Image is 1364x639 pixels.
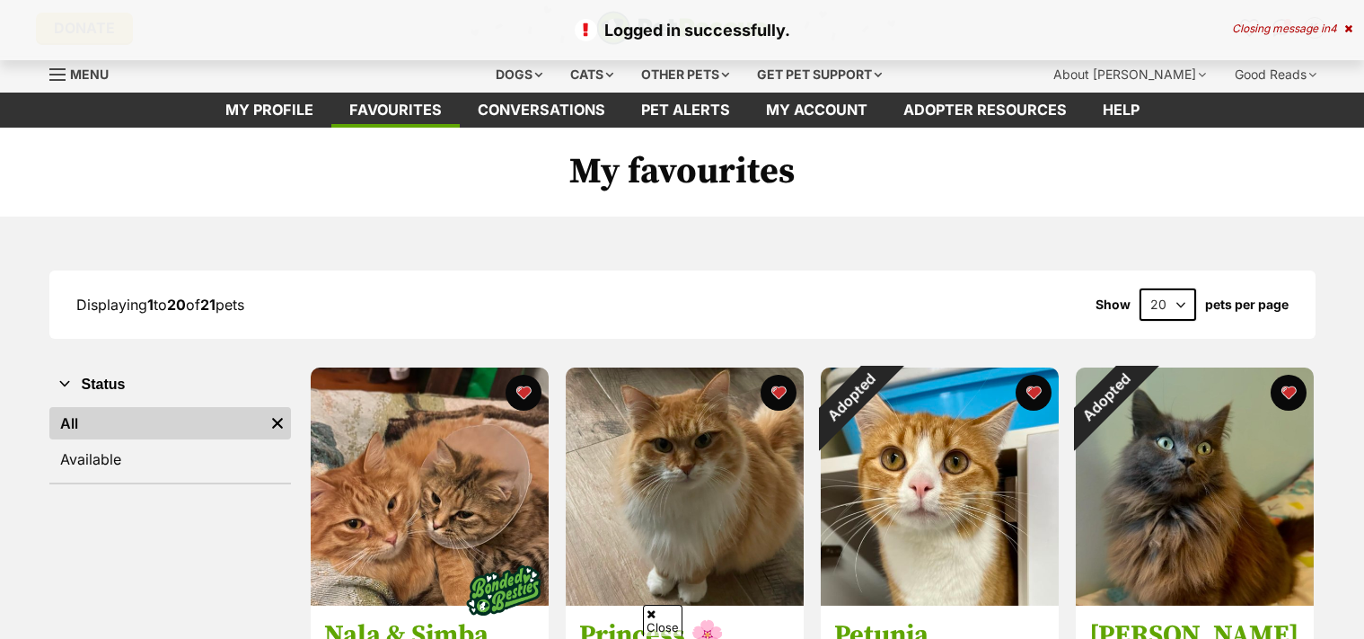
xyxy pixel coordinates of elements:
[1085,93,1157,128] a: Help
[821,591,1059,609] a: Adopted
[748,93,885,128] a: My account
[49,57,121,89] a: Menu
[1222,57,1329,93] div: Good Reads
[1016,375,1052,411] button: favourite
[744,57,894,93] div: Get pet support
[459,546,549,636] img: bonded besties
[796,344,903,451] div: Adopted
[311,368,549,606] img: Nala & Simba
[49,404,291,483] div: Status
[147,296,154,314] strong: 1
[49,443,291,475] a: Available
[643,605,682,636] span: Close
[1271,375,1307,411] button: favourite
[167,296,186,314] strong: 20
[1096,297,1131,312] span: Show
[1041,57,1219,93] div: About [PERSON_NAME]
[623,93,748,128] a: Pet alerts
[200,296,216,314] strong: 21
[70,67,109,82] span: Menu
[629,57,742,93] div: Other pets
[558,57,626,93] div: Cats
[460,93,623,128] a: conversations
[566,368,804,606] img: Princess 🌸
[76,296,244,314] span: Displaying to of pets
[49,407,264,439] a: All
[1052,344,1158,451] div: Adopted
[483,57,555,93] div: Dogs
[821,368,1059,606] img: Petunia
[1076,591,1314,609] a: Adopted
[331,93,460,128] a: Favourites
[207,93,331,128] a: My profile
[761,375,796,411] button: favourite
[885,93,1085,128] a: Adopter resources
[1076,368,1314,606] img: Misty
[1205,297,1289,312] label: pets per page
[49,373,291,396] button: Status
[506,375,541,411] button: favourite
[264,407,291,439] a: Remove filter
